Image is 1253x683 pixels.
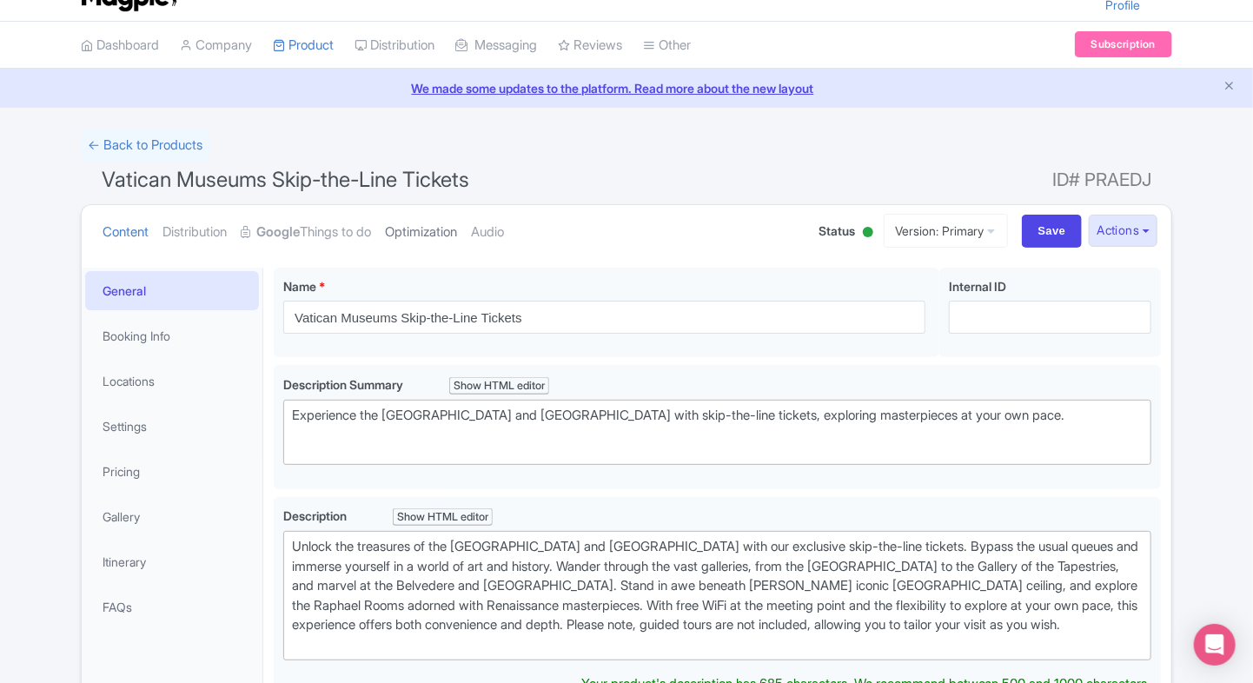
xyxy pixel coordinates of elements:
[859,220,877,247] div: Active
[256,222,300,242] strong: Google
[355,22,434,70] a: Distribution
[85,271,259,310] a: General
[81,22,159,70] a: Dashboard
[1052,162,1151,197] span: ID# PRAEDJ
[85,316,259,355] a: Booking Info
[283,508,349,523] span: Description
[643,22,691,70] a: Other
[85,452,259,491] a: Pricing
[81,129,209,162] a: ← Back to Products
[85,407,259,446] a: Settings
[103,205,149,260] a: Content
[558,22,622,70] a: Reviews
[884,214,1008,248] a: Version: Primary
[1022,215,1083,248] input: Save
[273,22,334,70] a: Product
[385,205,457,260] a: Optimization
[1089,215,1157,247] button: Actions
[283,279,316,294] span: Name
[10,79,1243,97] a: We made some updates to the platform. Read more about the new layout
[241,205,371,260] a: GoogleThings to do
[102,167,469,192] span: Vatican Museums Skip-the-Line Tickets
[1194,624,1236,666] div: Open Intercom Messenger
[85,361,259,401] a: Locations
[449,377,549,395] div: Show HTML editor
[471,205,504,260] a: Audio
[180,22,252,70] a: Company
[819,222,856,240] span: Status
[283,377,406,392] span: Description Summary
[85,542,259,581] a: Itinerary
[292,537,1143,654] div: Unlock the treasures of the [GEOGRAPHIC_DATA] and [GEOGRAPHIC_DATA] with our exclusive skip-the-l...
[949,279,1006,294] span: Internal ID
[455,22,537,70] a: Messaging
[162,205,227,260] a: Distribution
[1223,77,1236,97] button: Close announcement
[292,406,1143,445] div: Experience the [GEOGRAPHIC_DATA] and [GEOGRAPHIC_DATA] with skip-the-line tickets, exploring mast...
[1075,31,1172,57] a: Subscription
[393,508,493,527] div: Show HTML editor
[85,497,259,536] a: Gallery
[85,587,259,627] a: FAQs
